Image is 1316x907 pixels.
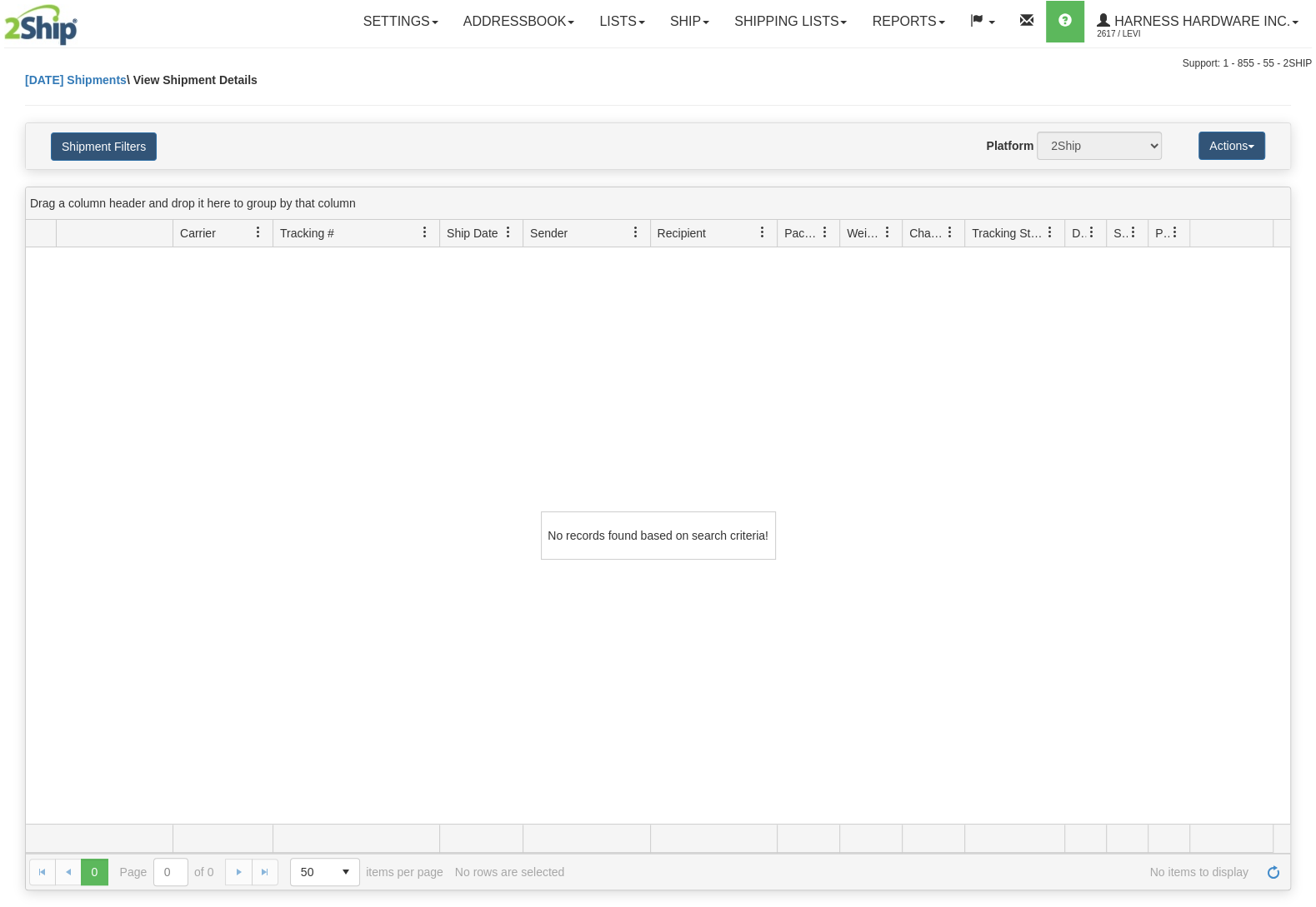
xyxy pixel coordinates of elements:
[494,218,523,247] a: Ship Date filter column settings
[784,225,819,242] span: Packages
[1036,218,1064,247] a: Tracking Status filter column settings
[447,225,498,242] span: Ship Date
[25,73,127,87] a: [DATE] Shipments
[658,1,722,42] a: Ship
[290,858,360,886] span: Page sizes drop down
[1119,218,1148,247] a: Shipment Issues filter column settings
[51,132,157,161] button: Shipment Filters
[120,858,214,886] span: Page of 0
[909,225,944,242] span: Charge
[290,858,443,886] span: items per page
[1161,218,1189,247] a: Pickup Status filter column settings
[530,225,568,242] span: Sender
[986,137,1033,154] label: Platform
[451,1,588,42] a: Addressbook
[4,4,78,46] img: logo2617.jpg
[1198,132,1265,160] button: Actions
[4,57,1312,71] div: Support: 1 - 855 - 55 - 2SHIP
[280,225,334,242] span: Tracking #
[1097,26,1222,42] span: 2617 / Levi
[351,1,451,42] a: Settings
[811,218,839,247] a: Packages filter column settings
[1084,1,1311,42] a: Harness Hardware Inc. 2617 / Levi
[26,187,1290,220] div: grid grouping header
[1260,859,1287,885] a: Refresh
[972,225,1044,242] span: Tracking Status
[301,864,323,880] span: 50
[658,225,706,242] span: Recipient
[81,859,108,885] span: Page 0
[622,218,650,247] a: Sender filter column settings
[244,218,273,247] a: Carrier filter column settings
[180,225,216,242] span: Carrier
[455,865,565,879] div: No rows are selected
[1072,225,1086,242] span: Delivery Status
[748,218,777,247] a: Recipient filter column settings
[1155,225,1169,242] span: Pickup Status
[127,73,258,87] span: \ View Shipment Details
[587,1,657,42] a: Lists
[1110,14,1290,28] span: Harness Hardware Inc.
[1078,218,1106,247] a: Delivery Status filter column settings
[936,218,964,247] a: Charge filter column settings
[333,859,359,885] span: select
[1113,225,1128,242] span: Shipment Issues
[722,1,859,42] a: Shipping lists
[541,511,776,560] div: No records found based on search criteria!
[873,218,902,247] a: Weight filter column settings
[576,865,1248,879] span: No items to display
[847,225,882,242] span: Weight
[411,218,439,247] a: Tracking # filter column settings
[859,1,957,42] a: Reports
